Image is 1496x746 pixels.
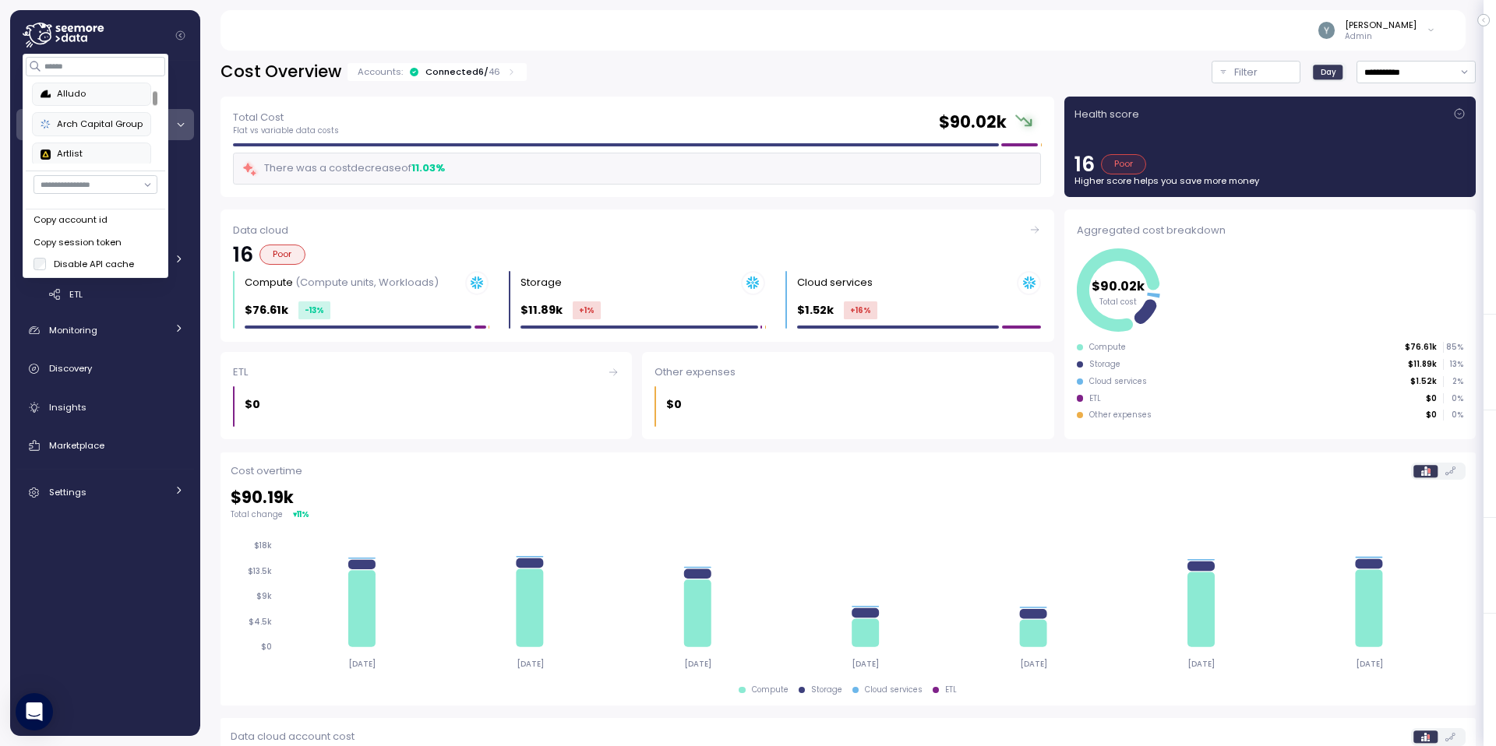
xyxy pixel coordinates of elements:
[231,509,283,520] p: Total change
[1099,296,1137,306] tspan: Total cost
[1089,410,1152,421] div: Other expenses
[245,275,439,290] div: Compute
[245,301,288,319] p: $76.61k
[221,209,1054,341] a: Data cloud16PoorCompute (Compute units, Workloads)$76.61k-13%Storage $11.89k+1%Cloud services $1....
[16,148,194,174] a: Compute
[348,63,527,81] div: Accounts:Connected6/46
[516,659,543,669] tspan: [DATE]
[231,463,302,479] p: Cost overtime
[1074,154,1095,174] p: 16
[249,617,272,627] tspan: $4.5k
[1408,359,1437,370] p: $11.89k
[797,301,834,319] p: $1.52k
[16,354,194,385] a: Discovery
[41,87,143,101] div: Alludo
[520,301,563,319] p: $11.89k
[852,659,879,669] tspan: [DATE]
[49,486,86,498] span: Settings
[69,288,83,301] span: ETL
[221,352,632,440] a: ETL$0
[1345,19,1417,31] div: [PERSON_NAME]
[49,401,86,413] span: Insights
[16,693,53,730] div: Open Intercom Messenger
[1089,359,1120,370] div: Storage
[233,125,339,136] p: Flat vs variable data costs
[1318,22,1335,38] img: ACg8ocKvqwnLMA34EL5-0z6HW-15kcrLxT5Mmx2M21tMPLYJnykyAQ=s96-c
[16,109,194,140] a: Cost Overview
[752,684,789,695] div: Compute
[16,215,194,241] a: Storage
[221,61,341,83] h2: Cost Overview
[1074,107,1139,122] p: Health score
[1101,154,1147,174] div: Poor
[231,729,355,744] p: Data cloud account cost
[811,684,842,695] div: Storage
[34,213,157,227] div: Copy account id
[1089,393,1101,404] div: ETL
[16,181,194,207] a: Workloads
[248,566,272,576] tspan: $13.5k
[259,245,305,265] div: Poor
[1074,174,1466,187] p: Higher score helps you save more money
[1020,659,1047,669] tspan: [DATE]
[1444,359,1462,370] p: 13 %
[520,275,562,290] div: Storage
[425,65,500,78] div: Connected 6 /
[1212,61,1300,83] button: Filter
[1234,65,1258,80] p: Filter
[41,119,51,129] img: 68790ce639d2d68da1992664.PNG
[233,110,339,125] p: Total Cost
[297,508,309,520] div: 11 %
[489,65,500,78] p: 46
[865,684,923,695] div: Cloud services
[34,236,157,250] div: Copy session token
[254,541,272,551] tspan: $18k
[939,111,1007,134] h2: $ 90.02k
[16,281,194,307] a: ETL
[16,315,194,346] a: Monitoring
[233,364,619,380] div: ETL
[293,508,309,520] div: ▾
[295,275,439,290] p: (Compute units, Workloads)
[1321,66,1336,78] span: Day
[245,396,260,413] p: $0
[41,89,51,99] img: 68b85438e78823e8cb7db339.PNG
[1444,342,1462,353] p: 85 %
[16,71,194,102] a: Dashboard
[1444,376,1462,387] p: 2 %
[47,258,135,270] label: Disable API cache
[1410,376,1437,387] p: $1.52k
[49,362,92,375] span: Discovery
[1355,659,1382,669] tspan: [DATE]
[16,430,194,461] a: Marketplace
[261,642,272,652] tspan: $0
[171,30,190,41] button: Collapse navigation
[844,301,877,319] div: +16 %
[358,65,403,78] p: Accounts:
[16,392,194,423] a: Insights
[298,301,330,319] div: -13 %
[1426,393,1437,404] p: $0
[49,324,97,336] span: Monitoring
[1444,410,1462,421] p: 0 %
[1089,342,1126,353] div: Compute
[231,487,1466,509] h2: $ 90.19k
[256,592,272,602] tspan: $9k
[945,684,957,695] div: ETL
[41,147,143,161] div: Artlist
[1089,376,1147,387] div: Cloud services
[41,150,51,160] img: 6628aa71fabf670d87b811be.PNG
[16,477,194,508] a: Settings
[348,659,376,669] tspan: [DATE]
[684,659,711,669] tspan: [DATE]
[1444,393,1462,404] p: 0 %
[1077,223,1463,238] div: Aggregated cost breakdown
[411,160,445,176] div: 11.03 %
[573,301,601,319] div: +1 %
[1187,659,1215,669] tspan: [DATE]
[797,275,873,290] div: Cloud services
[1426,410,1437,421] p: $0
[49,439,104,452] span: Marketplace
[1405,342,1437,353] p: $76.61k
